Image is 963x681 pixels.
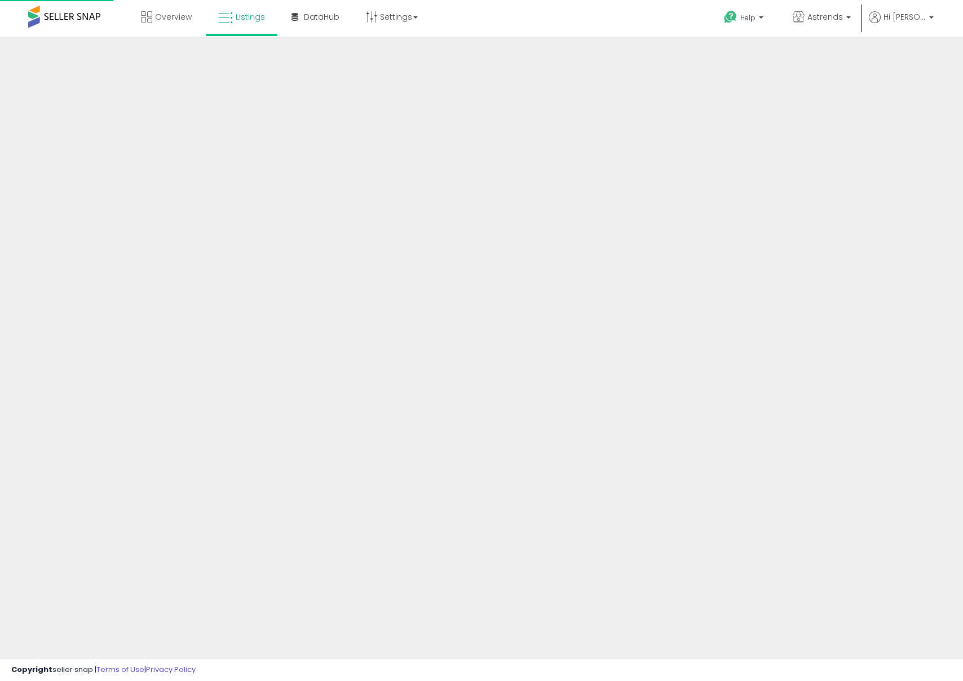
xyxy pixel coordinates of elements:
[869,11,934,37] a: Hi [PERSON_NAME]
[740,13,756,23] span: Help
[304,11,339,23] span: DataHub
[715,2,775,37] a: Help
[807,11,843,23] span: Astrends
[155,11,192,23] span: Overview
[723,10,737,24] i: Get Help
[236,11,265,23] span: Listings
[884,11,926,23] span: Hi [PERSON_NAME]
